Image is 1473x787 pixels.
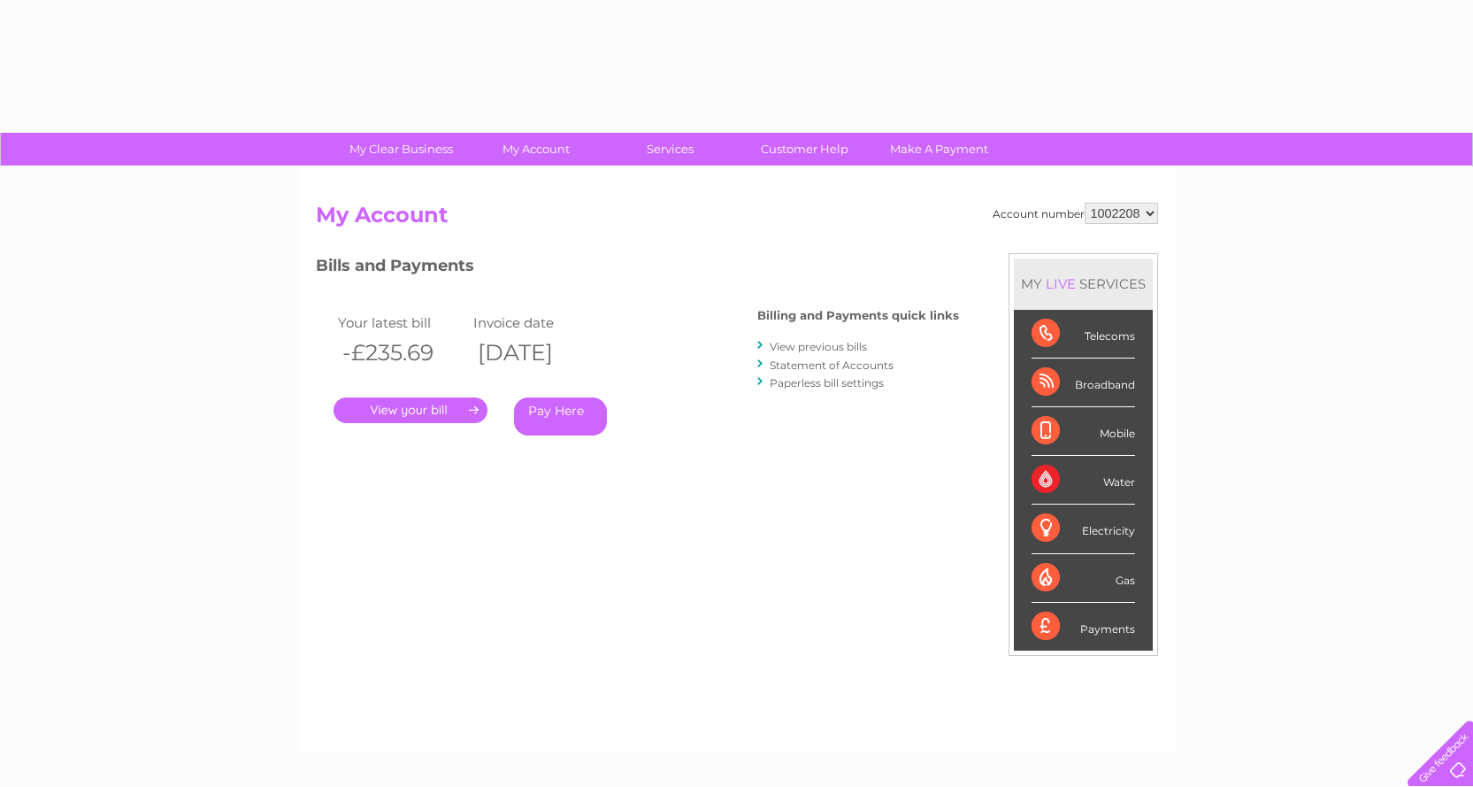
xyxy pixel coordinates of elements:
div: LIVE [1042,275,1079,292]
h2: My Account [316,203,1158,236]
a: My Clear Business [328,133,474,166]
div: Broadband [1032,359,1135,407]
a: My Account [463,133,609,166]
div: Water [1032,456,1135,505]
a: Paperless bill settings [770,376,884,390]
a: Make A Payment [866,133,1012,166]
div: Gas [1032,554,1135,603]
a: Statement of Accounts [770,359,894,372]
th: [DATE] [469,335,605,371]
td: Invoice date [469,311,605,335]
h4: Billing and Payments quick links [757,309,959,322]
div: Account number [993,203,1158,224]
div: Payments [1032,603,1135,651]
a: Services [597,133,743,166]
div: Telecoms [1032,310,1135,359]
div: Electricity [1032,505,1135,553]
a: Customer Help [732,133,878,166]
a: View previous bills [770,340,867,353]
a: Pay Here [514,397,607,436]
th: -£235.69 [334,335,470,371]
div: Mobile [1032,407,1135,456]
a: . [334,397,487,423]
h3: Bills and Payments [316,253,959,284]
td: Your latest bill [334,311,470,335]
div: MY SERVICES [1014,258,1153,309]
